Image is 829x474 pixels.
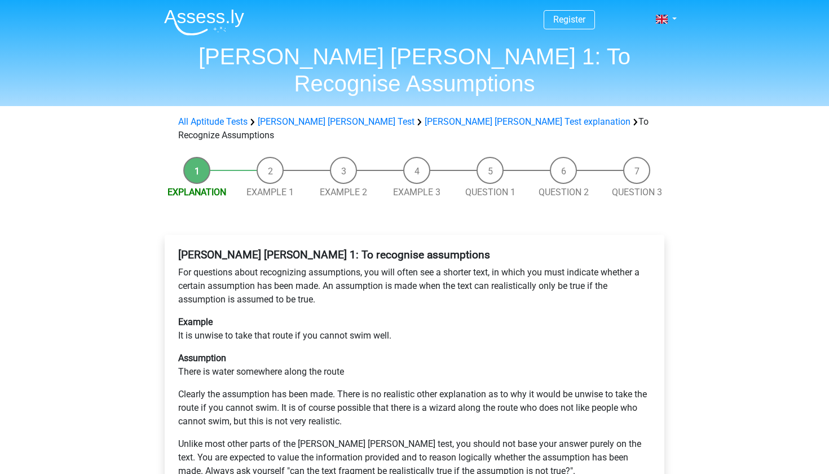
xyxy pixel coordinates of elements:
a: Example 1 [246,187,294,197]
a: Example 3 [393,187,440,197]
p: It is unwise to take that route if you cannot swim well. [178,315,651,343]
a: [PERSON_NAME] [PERSON_NAME] Test [258,116,414,127]
p: There is water somewhere along the route [178,352,651,379]
h1: [PERSON_NAME] [PERSON_NAME] 1: To Recognise Assumptions [155,43,674,97]
a: All Aptitude Tests [178,116,248,127]
div: To Recognize Assumptions [174,115,655,142]
a: Question 2 [539,187,589,197]
b: Example [178,317,213,327]
a: Example 2 [320,187,367,197]
a: [PERSON_NAME] [PERSON_NAME] Test explanation [425,116,630,127]
a: Register [553,14,585,25]
b: [PERSON_NAME] [PERSON_NAME] 1: To recognise assumptions [178,248,490,261]
a: Explanation [167,187,226,197]
p: For questions about recognizing assumptions, you will often see a shorter text, in which you must... [178,266,651,306]
a: Question 3 [612,187,662,197]
b: Assumption [178,353,226,363]
p: Clearly the assumption has been made. There is no realistic other explanation as to why it would ... [178,388,651,428]
img: Assessly [164,9,244,36]
a: Question 1 [465,187,515,197]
